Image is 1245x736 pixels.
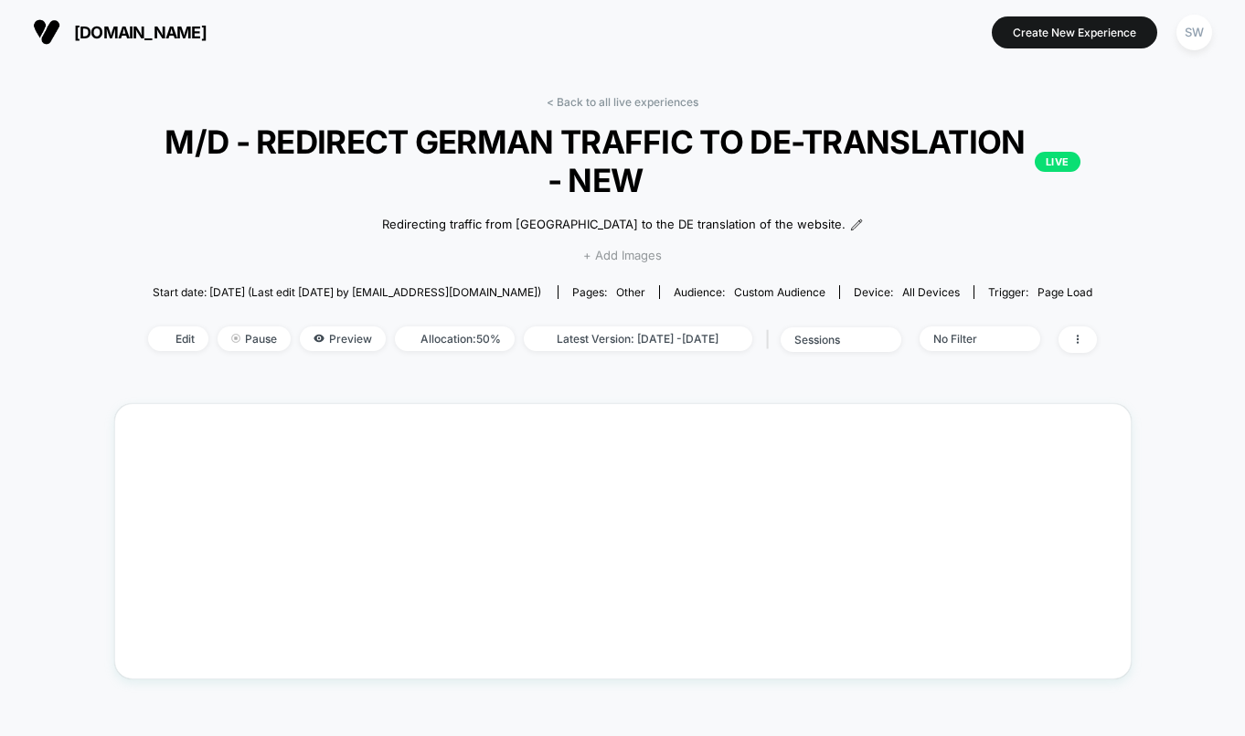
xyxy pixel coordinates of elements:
[839,285,974,299] span: Device:
[583,248,662,262] span: + Add Images
[1176,15,1212,50] div: SW
[33,18,60,46] img: Visually logo
[902,285,960,299] span: all devices
[734,285,825,299] span: Custom Audience
[395,326,515,351] span: Allocation: 50%
[524,326,752,351] span: Latest Version: [DATE] - [DATE]
[616,285,645,299] span: other
[1037,285,1092,299] span: Page Load
[674,285,825,299] div: Audience:
[148,326,208,351] span: Edit
[1171,14,1218,51] button: SW
[794,333,867,347] div: sessions
[992,16,1157,48] button: Create New Experience
[74,23,207,42] span: [DOMAIN_NAME]
[572,285,645,299] div: Pages:
[988,285,1092,299] div: Trigger:
[547,95,698,109] a: < Back to all live experiences
[165,123,1080,199] span: M/D - REDIRECT GERMAN TRAFFIC TO DE-TRANSLATION - NEW
[231,334,240,343] img: end
[761,326,781,353] span: |
[218,326,291,351] span: Pause
[27,17,212,47] button: [DOMAIN_NAME]
[300,326,386,351] span: Preview
[933,332,1006,346] div: No Filter
[1035,152,1080,172] p: LIVE
[153,285,541,299] span: Start date: [DATE] (Last edit [DATE] by [EMAIL_ADDRESS][DOMAIN_NAME])
[382,216,846,234] span: Redirecting traffic from [GEOGRAPHIC_DATA] to the DE translation of the website.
